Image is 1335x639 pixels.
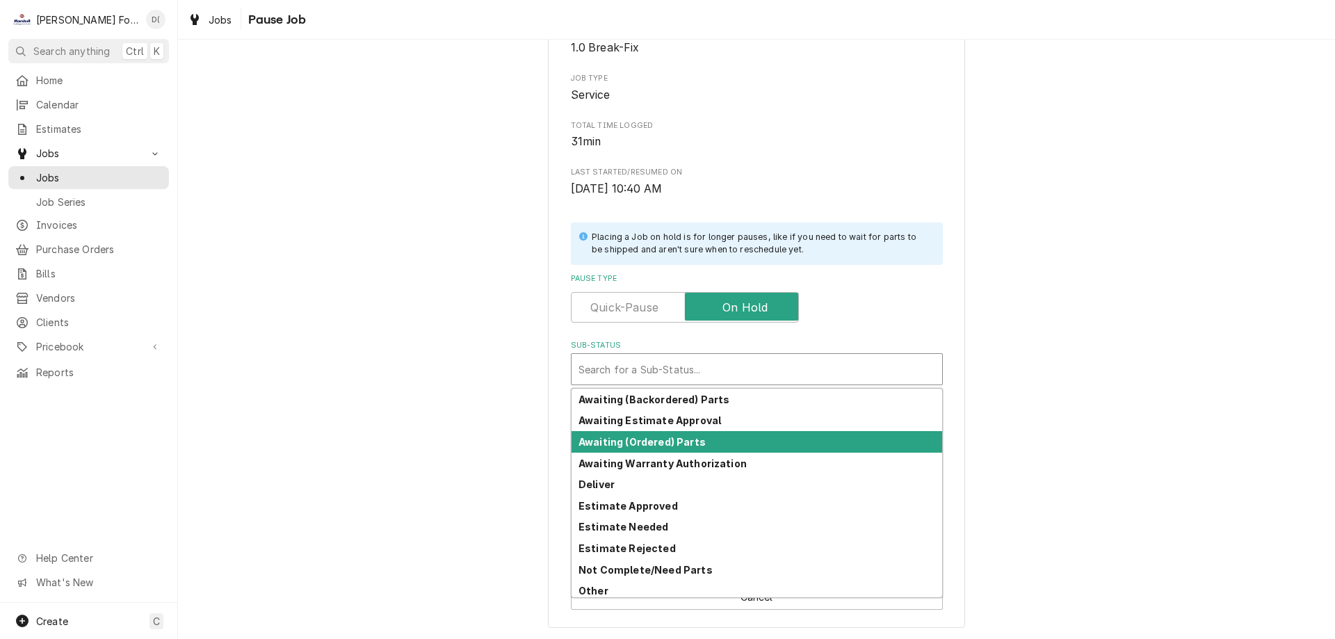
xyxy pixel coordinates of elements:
span: Job Type [571,73,943,84]
a: Go to Help Center [8,547,169,569]
a: Estimates [8,118,169,140]
span: 1.0 Break-Fix [571,41,640,54]
a: Purchase Orders [8,238,169,261]
span: Reports [36,365,162,380]
span: Job Type [571,87,943,104]
strong: Awaiting (Ordered) Parts [578,436,706,448]
span: Last Started/Resumed On [571,167,943,178]
span: Invoices [36,218,162,232]
a: Clients [8,311,169,334]
span: Estimates [36,122,162,136]
div: Pause Type [571,273,943,323]
label: Sub-Status [571,340,943,351]
a: Job Series [8,191,169,213]
span: Total Time Logged [571,134,943,150]
a: Invoices [8,213,169,236]
span: Search anything [33,44,110,58]
span: Service [571,88,610,102]
a: Reports [8,361,169,384]
span: [DATE] 10:40 AM [571,182,662,195]
button: Cancel [571,584,943,610]
a: Jobs [8,166,169,189]
span: K [154,44,160,58]
div: [PERSON_NAME] Food Equipment Service [36,13,138,27]
a: Vendors [8,286,169,309]
a: Go to Pricebook [8,335,169,358]
strong: Other [578,585,608,597]
span: Pricebook [36,339,141,354]
strong: Awaiting (Backordered) Parts [578,394,729,405]
span: Vendors [36,291,162,305]
strong: Estimate Rejected [578,542,676,554]
div: Job Type [571,73,943,103]
div: Last Started/Resumed On [571,167,943,197]
label: Pause Type [571,273,943,284]
a: Go to Jobs [8,142,169,165]
strong: Awaiting Warranty Authorization [578,458,747,469]
a: Bills [8,262,169,285]
span: Bills [36,266,162,281]
span: C [153,614,160,629]
div: Service Type [571,26,943,56]
strong: Estimate Needed [578,521,668,533]
span: Job Series [36,195,162,209]
span: Total Time Logged [571,120,943,131]
strong: Estimate Approved [578,500,678,512]
span: 31min [571,135,601,148]
div: Derek Testa (81)'s Avatar [146,10,165,29]
span: Pause Job [244,10,306,29]
span: Home [36,73,162,88]
a: Calendar [8,93,169,116]
strong: Not Complete/Need Parts [578,564,713,576]
strong: Awaiting Estimate Approval [578,414,721,426]
div: Marshall Food Equipment Service's Avatar [13,10,32,29]
a: Home [8,69,169,92]
strong: Deliver [578,478,615,490]
a: Jobs [182,8,238,31]
span: What's New [36,575,161,590]
span: Purchase Orders [36,242,162,257]
a: Go to What's New [8,571,169,594]
span: Jobs [209,13,232,27]
span: Jobs [36,170,162,185]
span: Clients [36,315,162,330]
span: Last Started/Resumed On [571,181,943,197]
span: Create [36,615,68,627]
div: Total Time Logged [571,120,943,150]
span: Help Center [36,551,161,565]
div: Sub-Status [571,340,943,385]
button: Search anythingCtrlK [8,39,169,63]
span: Ctrl [126,44,144,58]
span: Calendar [36,97,162,112]
div: M [13,10,32,29]
div: Placing a Job on hold is for longer pauses, like if you need to wait for parts to be shipped and ... [592,231,929,257]
span: Service Type [571,40,943,56]
span: Jobs [36,146,141,161]
div: D( [146,10,165,29]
